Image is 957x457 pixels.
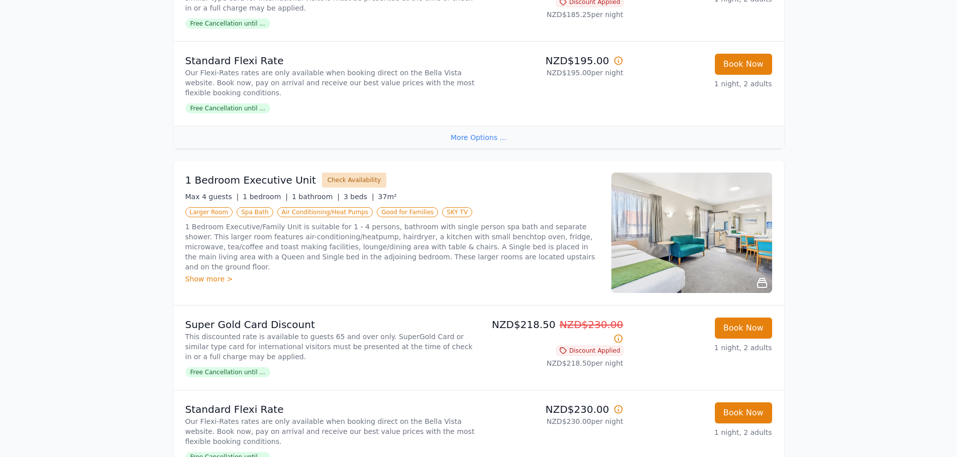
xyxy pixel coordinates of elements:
[185,402,475,416] p: Standard Flexi Rate
[483,402,623,416] p: NZD$230.00
[483,318,623,346] p: NZD$218.50
[185,19,270,29] span: Free Cancellation until ...
[185,207,233,217] span: Larger Room
[185,103,270,113] span: Free Cancellation until ...
[185,416,475,446] p: Our Flexi-Rates rates are only available when booking direct on the Bella Vista website. Book now...
[292,193,340,201] span: 1 bathroom |
[715,54,772,75] button: Book Now
[378,193,397,201] span: 37m²
[173,126,784,148] div: More Options ...
[243,193,288,201] span: 1 bedroom |
[237,207,273,217] span: Spa Bath
[277,207,373,217] span: Air Conditioning/Heat Pumps
[185,274,599,284] div: Show more >
[185,54,475,68] p: Standard Flexi Rate
[344,193,374,201] span: 3 beds |
[185,222,599,272] p: 1 Bedroom Executive/Family Unit is suitable for 1 - 4 persons, bathroom with single person spa ba...
[715,318,772,339] button: Book Now
[631,79,772,89] p: 1 night, 2 adults
[560,319,623,331] span: NZD$230.00
[556,346,623,356] span: Discount Applied
[185,332,475,362] p: This discounted rate is available to guests 65 and over only. SuperGold Card or similar type card...
[185,318,475,332] p: Super Gold Card Discount
[483,54,623,68] p: NZD$195.00
[631,343,772,353] p: 1 night, 2 adults
[483,10,623,20] p: NZD$185.25 per night
[322,173,386,188] button: Check Availability
[715,402,772,423] button: Book Now
[631,427,772,437] p: 1 night, 2 adults
[442,207,472,217] span: SKY TV
[483,358,623,368] p: NZD$218.50 per night
[483,416,623,426] p: NZD$230.00 per night
[185,173,316,187] h3: 1 Bedroom Executive Unit
[185,367,270,377] span: Free Cancellation until ...
[185,193,239,201] span: Max 4 guests |
[377,207,438,217] span: Good for Families
[483,68,623,78] p: NZD$195.00 per night
[185,68,475,98] p: Our Flexi-Rates rates are only available when booking direct on the Bella Vista website. Book now...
